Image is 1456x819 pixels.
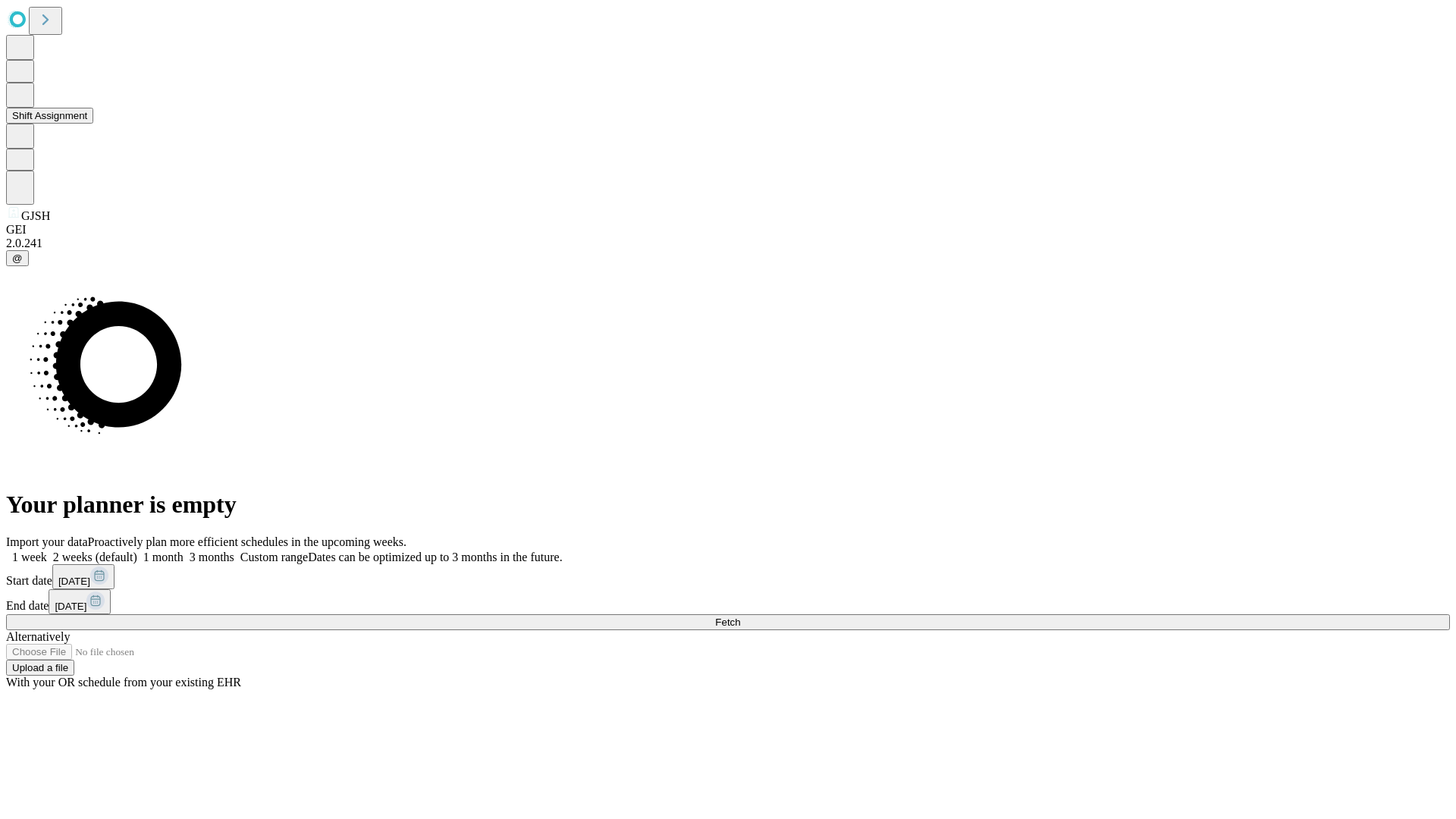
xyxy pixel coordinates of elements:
[49,589,111,614] button: [DATE]
[6,676,241,689] span: With your OR schedule from your existing EHR
[88,535,406,548] span: Proactively plan more efficient schedules in the upcoming weeks.
[6,564,1450,589] div: Start date
[52,564,115,589] button: [DATE]
[6,223,1450,237] div: GEI
[6,108,93,124] button: Shift Assignment
[12,253,23,264] span: @
[6,535,88,548] span: Import your data
[308,551,562,563] span: Dates can be optimized up to 3 months in the future.
[143,551,184,563] span: 1 month
[6,589,1450,614] div: End date
[240,551,308,563] span: Custom range
[53,551,137,563] span: 2 weeks (default)
[6,250,29,266] button: @
[715,617,740,628] span: Fetch
[21,209,50,222] span: GJSH
[12,551,47,563] span: 1 week
[6,660,74,676] button: Upload a file
[6,491,1450,519] h1: Your planner is empty
[190,551,234,563] span: 3 months
[55,601,86,612] span: [DATE]
[6,630,70,643] span: Alternatively
[6,237,1450,250] div: 2.0.241
[6,614,1450,630] button: Fetch
[58,576,90,587] span: [DATE]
